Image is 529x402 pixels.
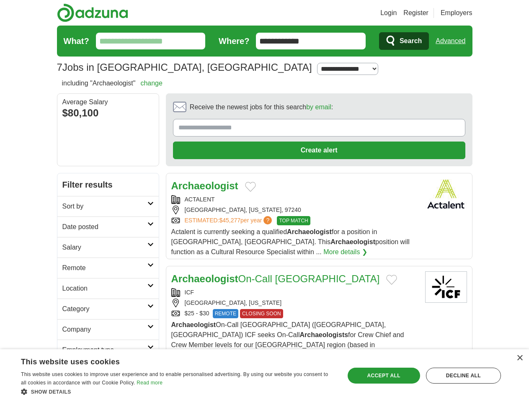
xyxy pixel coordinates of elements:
[57,278,159,299] a: Location
[306,103,331,111] a: by email
[21,387,335,396] div: Show details
[219,35,249,47] label: Where?
[425,271,467,303] img: ICF logo
[213,309,238,318] span: REMOTE
[137,380,163,386] a: Read more, opens a new window
[436,33,465,49] a: Advanced
[380,8,397,18] a: Login
[348,368,420,384] div: Accept all
[62,283,147,294] h2: Location
[57,60,62,75] span: 7
[62,78,163,88] h2: including "Archaeologist"
[425,178,467,210] img: Actalent logo
[62,345,147,355] h2: Employment type
[21,371,328,386] span: This website uses cookies to improve user experience and to enable personalised advertising. By u...
[219,217,240,224] span: $45,277
[62,325,147,335] h2: Company
[57,340,159,360] a: Employment type
[57,3,128,22] img: Adzuna logo
[185,289,194,296] a: ICF
[171,228,410,255] span: Actalent is currently seeking a qualified for a position in [GEOGRAPHIC_DATA], [GEOGRAPHIC_DATA]....
[62,106,154,121] div: $80,100
[57,196,159,216] a: Sort by
[277,216,310,225] span: TOP MATCH
[426,368,501,384] div: Decline all
[171,273,238,284] strong: Archaeologist
[240,309,283,318] span: CLOSING SOON
[62,304,147,314] h2: Category
[185,216,274,225] a: ESTIMATED:$45,277per year?
[171,180,238,191] a: Archaeologist
[140,80,163,87] a: change
[62,99,154,106] div: Average Salary
[300,331,348,338] strong: Archaeologists
[62,263,147,273] h2: Remote
[57,62,312,73] h1: Jobs in [GEOGRAPHIC_DATA], [GEOGRAPHIC_DATA]
[62,242,147,253] h2: Salary
[57,258,159,278] a: Remote
[173,142,465,159] button: Create alert
[171,273,380,284] a: ArchaeologistOn-Call [GEOGRAPHIC_DATA]
[400,33,422,49] span: Search
[64,35,89,47] label: What?
[57,216,159,237] a: Date posted
[21,354,314,367] div: This website uses cookies
[57,319,159,340] a: Company
[171,309,418,318] div: $25 - $30
[185,196,215,203] a: ACTALENT
[245,182,256,192] button: Add to favorite jobs
[323,247,367,257] a: More details ❯
[287,228,332,235] strong: Archaeologist
[516,355,523,361] div: Close
[441,8,472,18] a: Employers
[31,389,71,395] span: Show details
[190,102,333,112] span: Receive the newest jobs for this search :
[263,216,272,224] span: ?
[62,201,147,211] h2: Sort by
[171,299,418,307] div: [GEOGRAPHIC_DATA], [US_STATE]
[171,321,216,328] strong: Archaeologist
[57,173,159,196] h2: Filter results
[62,222,147,232] h2: Date posted
[171,206,418,214] div: [GEOGRAPHIC_DATA], [US_STATE], 97240
[330,238,375,245] strong: Archaeologist
[379,32,429,50] button: Search
[57,299,159,319] a: Category
[386,275,397,285] button: Add to favorite jobs
[57,237,159,258] a: Salary
[171,321,416,389] span: On-Call [GEOGRAPHIC_DATA] ([GEOGRAPHIC_DATA], [GEOGRAPHIC_DATA]) ICF seeks On-Call for Crew Chief...
[403,8,428,18] a: Register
